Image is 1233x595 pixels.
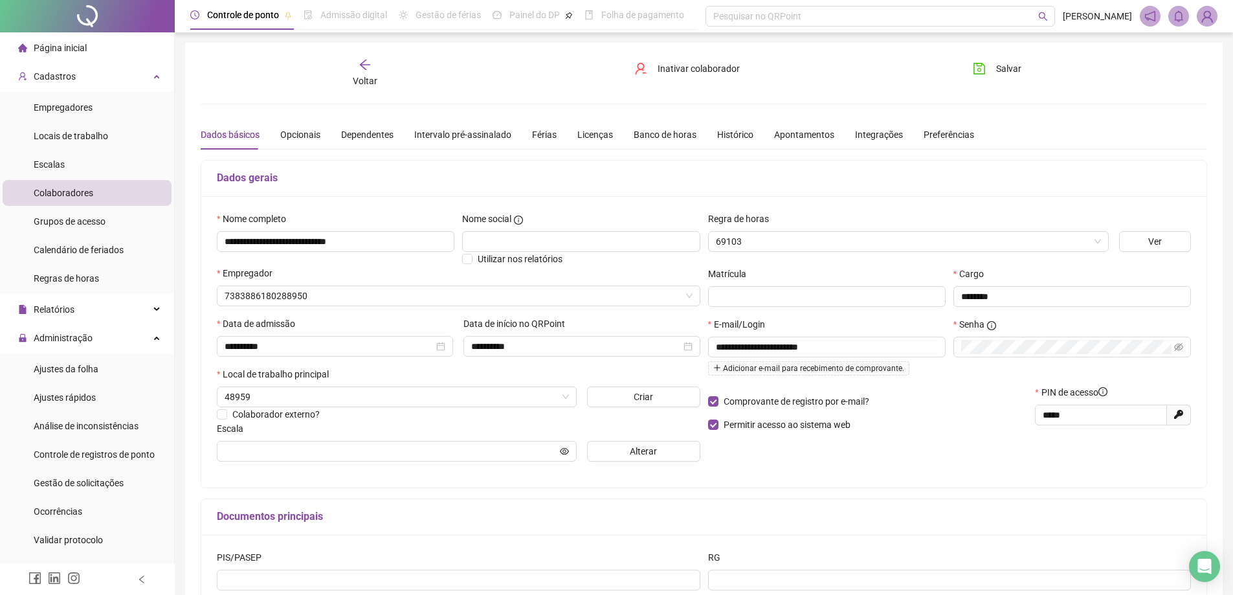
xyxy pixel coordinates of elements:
[1038,12,1048,21] span: search
[708,212,777,226] label: Regra de horas
[18,305,27,314] span: file
[353,76,377,86] span: Voltar
[320,10,387,20] span: Admissão digital
[1189,551,1220,582] div: Open Intercom Messenger
[201,128,260,142] div: Dados básicos
[987,321,996,330] span: info-circle
[280,128,320,142] div: Opcionais
[462,212,511,226] span: Nome social
[217,212,294,226] label: Nome completo
[708,361,909,376] span: Adicionar e-mail para recebimento de comprovante.
[34,273,99,284] span: Regras de horas
[478,254,562,264] span: Utilizar nos relatórios
[1173,10,1184,22] span: bell
[34,535,103,545] span: Validar protocolo
[1098,387,1107,396] span: info-circle
[34,478,124,488] span: Gestão de solicitações
[34,333,93,343] span: Administração
[34,43,87,53] span: Página inicial
[953,267,992,281] label: Cargo
[514,216,523,225] span: info-circle
[724,396,869,407] span: Comprovante de registro por e-mail?
[959,317,984,331] span: Senha
[587,387,700,407] button: Criar
[587,441,700,462] button: Alterar
[217,317,304,331] label: Data de admissão
[217,421,252,436] label: Escala
[973,62,986,75] span: save
[414,128,511,142] div: Intervalo pré-assinalado
[34,364,98,374] span: Ajustes da folha
[1041,385,1107,399] span: PIN de acesso
[232,409,320,420] span: Colaborador externo?
[634,62,647,75] span: user-delete
[463,317,573,331] label: Data de início no QRPoint
[1174,342,1183,352] span: eye-invisible
[137,575,146,584] span: left
[584,10,594,19] span: book
[708,267,755,281] label: Matrícula
[18,43,27,52] span: home
[774,128,834,142] div: Apontamentos
[963,58,1031,79] button: Salvar
[34,449,155,460] span: Controle de registros de ponto
[1144,10,1156,22] span: notification
[634,390,653,404] span: Criar
[416,10,481,20] span: Gestão de férias
[565,12,573,19] span: pushpin
[34,563,132,574] span: Link para registro rápido
[34,188,93,198] span: Colaboradores
[399,10,408,19] span: sun
[34,245,124,255] span: Calendário de feriados
[601,10,684,20] span: Folha de pagamento
[359,58,372,71] span: arrow-left
[625,58,750,79] button: Inativar colaborador
[28,572,41,585] span: facebook
[217,509,1191,524] h5: Documentos principais
[1063,9,1132,23] span: [PERSON_NAME]
[217,550,270,565] label: PIS/PASEP
[708,550,729,565] label: RG
[713,364,721,372] span: plus
[34,159,65,170] span: Escalas
[207,10,279,20] span: Controle de ponto
[34,71,76,82] span: Cadastros
[225,387,569,407] span: 48959
[34,102,93,113] span: Empregadores
[634,128,696,142] div: Banco de horas
[1119,231,1191,252] button: Ver
[18,72,27,81] span: user-add
[532,128,557,142] div: Férias
[217,367,337,381] label: Local de trabalho principal
[658,62,740,76] span: Inativar colaborador
[577,128,613,142] div: Licenças
[190,10,199,19] span: clock-circle
[1197,6,1217,26] img: 69671
[34,131,108,141] span: Locais de trabalho
[18,333,27,342] span: lock
[708,317,773,331] label: E-mail/Login
[560,447,569,456] span: eye
[716,232,1101,251] span: 69103
[493,10,502,19] span: dashboard
[217,170,1191,186] h5: Dados gerais
[717,128,753,142] div: Histórico
[284,12,292,19] span: pushpin
[509,10,560,20] span: Painel do DP
[34,506,82,517] span: Ocorrências
[924,128,974,142] div: Preferências
[724,420,850,430] span: Permitir acesso ao sistema web
[304,10,313,19] span: file-done
[341,128,394,142] div: Dependentes
[67,572,80,585] span: instagram
[1148,234,1162,249] span: Ver
[34,392,96,403] span: Ajustes rápidos
[217,266,281,280] label: Empregador
[996,62,1021,76] span: Salvar
[34,304,74,315] span: Relatórios
[34,216,106,227] span: Grupos de acesso
[855,128,903,142] div: Integrações
[225,286,693,306] span: 7383886180288950
[48,572,61,585] span: linkedin
[34,421,139,431] span: Análise de inconsistências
